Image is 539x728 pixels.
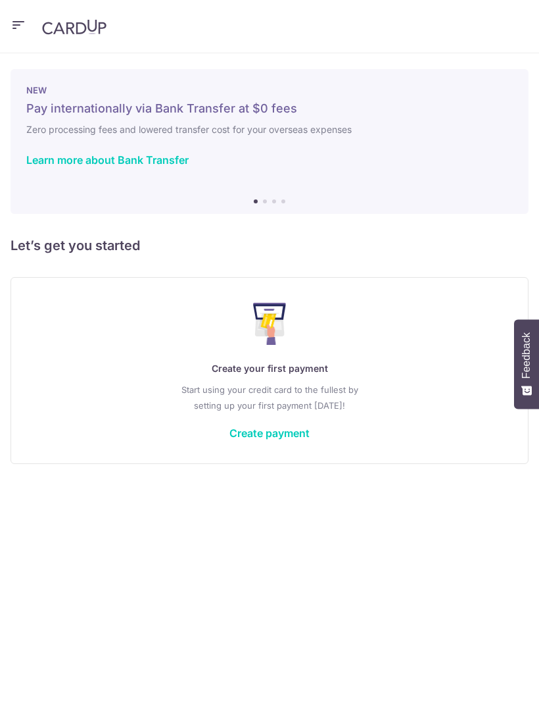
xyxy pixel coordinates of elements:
img: Make Payment [253,303,287,345]
a: Create payment [229,427,310,440]
img: CardUp [42,19,106,35]
p: Start using your credit card to the fullest by setting up your first payment [DATE]! [37,382,502,413]
button: Feedback - Show survey [514,319,539,409]
p: Create your first payment [37,361,502,377]
span: Help [30,9,57,21]
h5: Pay internationally via Bank Transfer at $0 fees [26,101,513,117]
h6: Zero processing fees and lowered transfer cost for your overseas expenses [26,122,513,138]
h5: Let’s get you started [11,235,528,256]
p: NEW [26,85,513,95]
a: Learn more about Bank Transfer [26,153,189,167]
span: Feedback [521,332,532,378]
